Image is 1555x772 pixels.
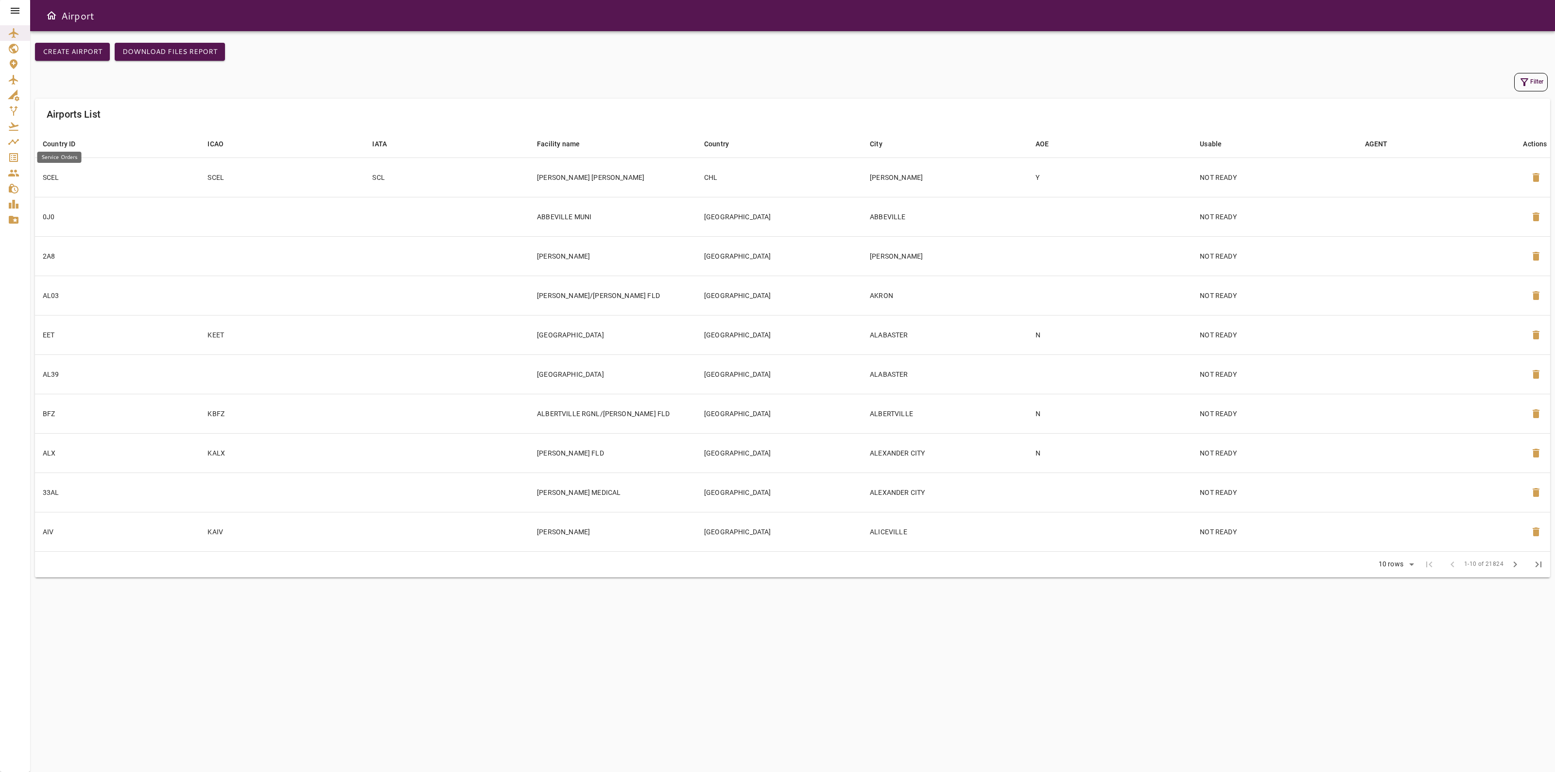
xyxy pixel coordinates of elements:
button: Delete Airport [1524,245,1548,268]
td: [GEOGRAPHIC_DATA] [696,315,862,354]
td: [PERSON_NAME] FLD [529,433,696,473]
div: AOE [1036,138,1049,150]
td: [PERSON_NAME] [862,236,1027,276]
p: NOT READY [1200,330,1349,340]
span: delete [1530,250,1542,262]
td: [PERSON_NAME] [529,512,696,551]
p: NOT READY [1200,251,1349,261]
button: Filter [1514,73,1548,91]
td: ABBEVILLE MUNI [529,197,696,236]
td: Y [1028,158,1192,197]
td: SCEL [200,158,364,197]
td: ALEXANDER CITY [862,473,1027,512]
button: Open drawer [42,6,61,25]
td: [GEOGRAPHIC_DATA] [696,276,862,315]
span: delete [1530,408,1542,420]
td: [GEOGRAPHIC_DATA] [696,473,862,512]
td: N [1028,394,1192,433]
span: Next Page [1503,553,1527,576]
p: NOT READY [1200,448,1349,458]
td: ALBERTVILLE RGNL/[PERSON_NAME] FLD [529,394,696,433]
td: EET [35,315,200,354]
td: [PERSON_NAME]/[PERSON_NAME] FLD [529,276,696,315]
td: CHL [696,158,862,197]
button: Delete Airport [1524,284,1548,307]
td: [GEOGRAPHIC_DATA] [696,512,862,551]
div: Facility name [537,138,580,150]
p: NOT READY [1200,369,1349,379]
td: KALX [200,433,364,473]
td: ALBERTVILLE [862,394,1027,433]
td: [GEOGRAPHIC_DATA] [696,354,862,394]
span: 1-10 of 21824 [1464,560,1503,569]
td: [PERSON_NAME] MEDICAL [529,473,696,512]
span: City [870,138,895,150]
td: ABBEVILLE [862,197,1027,236]
span: Usable [1200,138,1234,150]
p: NOT READY [1200,488,1349,497]
div: 10 rows [1376,560,1406,568]
td: BFZ [35,394,200,433]
button: Create airport [35,43,110,61]
button: Delete Airport [1524,520,1548,544]
td: [GEOGRAPHIC_DATA] [696,197,862,236]
p: NOT READY [1200,291,1349,300]
span: Facility name [537,138,592,150]
div: IATA [372,138,387,150]
p: NOT READY [1200,173,1349,182]
div: AGENT [1365,138,1388,150]
button: Delete Airport [1524,323,1548,347]
div: Country ID [43,138,76,150]
p: NOT READY [1200,409,1349,419]
td: 33AL [35,473,200,512]
h6: Airports List [47,106,101,122]
td: 2A8 [35,236,200,276]
button: Delete Airport [1524,402,1548,425]
p: NOT READY [1200,527,1349,537]
span: delete [1530,290,1542,301]
td: 0J0 [35,197,200,236]
td: [GEOGRAPHIC_DATA] [696,236,862,276]
td: AIV [35,512,200,551]
span: delete [1530,487,1542,498]
span: delete [1530,526,1542,538]
div: Country [704,138,729,150]
span: Previous Page [1441,553,1464,576]
td: SCEL [35,158,200,197]
span: Country ID [43,138,88,150]
span: last_page [1533,559,1544,570]
td: N [1028,315,1192,354]
td: KEET [200,315,364,354]
td: [PERSON_NAME] [862,158,1027,197]
td: [PERSON_NAME] [PERSON_NAME] [529,158,696,197]
span: delete [1530,211,1542,223]
span: delete [1530,368,1542,380]
td: AKRON [862,276,1027,315]
td: [GEOGRAPHIC_DATA] [529,315,696,354]
span: AOE [1036,138,1061,150]
span: First Page [1417,553,1441,576]
td: [GEOGRAPHIC_DATA] [696,394,862,433]
span: Last Page [1527,553,1550,576]
button: Delete Airport [1524,205,1548,228]
td: ALABASTER [862,315,1027,354]
span: Country [704,138,742,150]
div: Service Orders [37,152,82,163]
div: 10 rows [1372,557,1417,572]
td: ALICEVILLE [862,512,1027,551]
span: ICAO [207,138,236,150]
td: KBFZ [200,394,364,433]
button: Delete Airport [1524,363,1548,386]
td: [PERSON_NAME] [529,236,696,276]
td: AL03 [35,276,200,315]
td: N [1028,433,1192,473]
span: delete [1530,329,1542,341]
span: delete [1530,447,1542,459]
span: AGENT [1365,138,1400,150]
td: [GEOGRAPHIC_DATA] [529,354,696,394]
td: KAIV [200,512,364,551]
td: AL39 [35,354,200,394]
button: Delete Airport [1524,481,1548,504]
button: Delete Airport [1524,166,1548,189]
button: Delete Airport [1524,441,1548,465]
